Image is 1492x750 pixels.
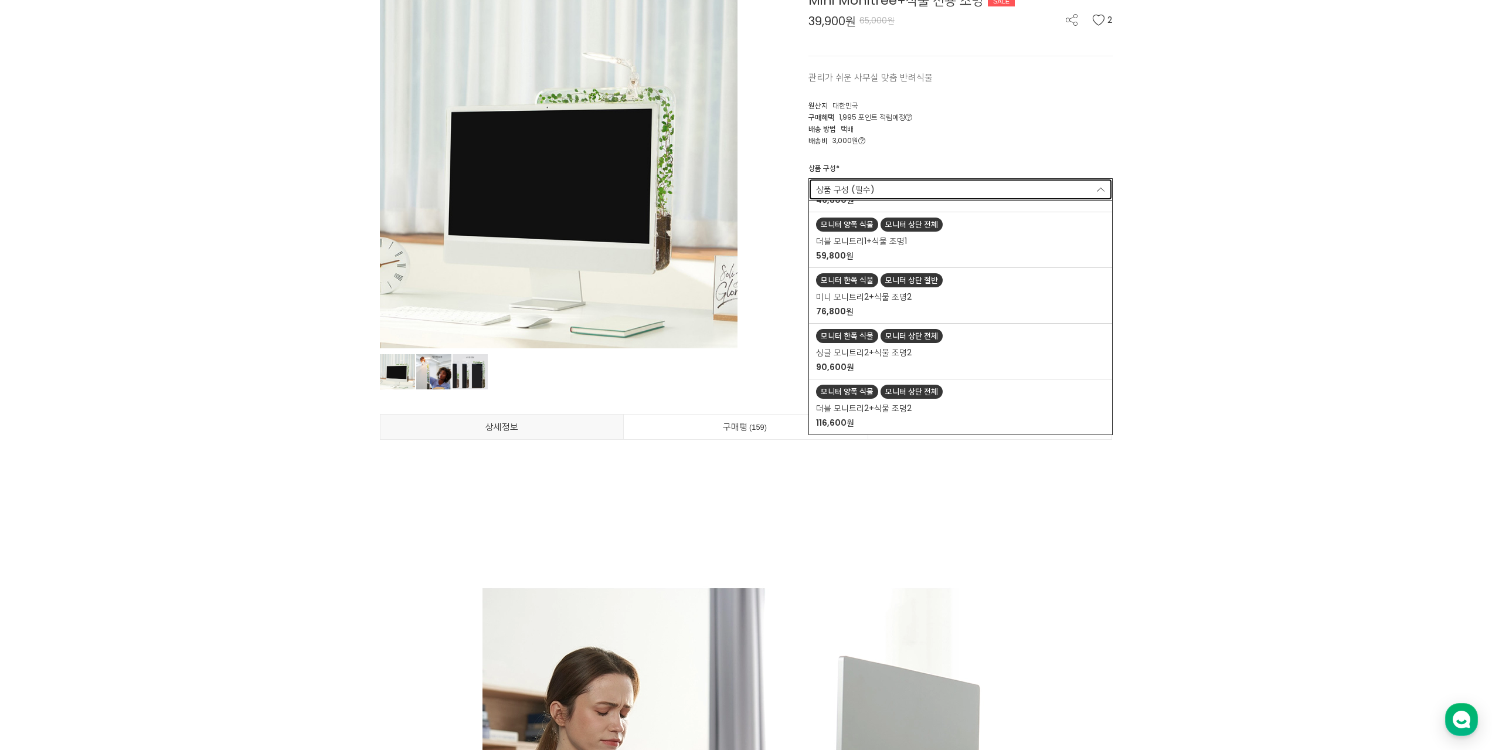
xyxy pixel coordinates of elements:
span: 모니터 상단 전체 [881,329,943,343]
span: 모니터 한쪽 식물 [816,273,878,287]
div: 상품 구성 [808,163,840,178]
span: 모니터 상단 전체 [881,385,943,399]
span: 원산지 [808,100,828,110]
span: 미니 모니트리2+식물 조명2 [816,291,912,303]
span: 더블 모니트리2+식물 조명2 [816,402,912,415]
span: 홈 [37,389,44,399]
strong: 46,800원 [816,194,854,206]
span: 구매혜택 [808,112,834,122]
strong: 76,800원 [816,306,854,317]
span: 싱글 모니트리2+식물 조명2 [816,347,912,359]
span: 159 [747,421,769,433]
a: 홈 [4,372,77,401]
a: 모니터 양쪽 식물모니터 상단 전체더블 모니트리2+식물 조명2116,600원 [809,379,1112,435]
a: 상품 구성 (필수) [808,178,1113,201]
a: 모니터 양쪽 식물모니터 상단 전체더블 모니트리1+식물 조명159,800원 [809,212,1112,267]
strong: 59,800원 [816,250,854,262]
span: 대한민국 [832,100,858,110]
span: 모니터 상단 전체 [881,218,943,232]
span: 모니터 상단 절반 [881,273,943,287]
button: 2 [1092,14,1113,26]
span: 2 [1107,14,1113,26]
span: 모니터 양쪽 식물 [816,218,878,232]
p: 관리가 쉬운 사무실 맞춤 반려식물 [808,70,1113,84]
a: 설정 [151,372,225,401]
span: 더블 모니트리1+식물 조명1 [816,235,907,247]
span: 3,000원 [832,135,865,145]
span: 1,995 포인트 적립예정 [839,112,912,122]
span: 65,000원 [859,15,895,26]
span: 배송비 [808,135,828,145]
a: 상세정보 [380,415,624,439]
span: 배송 방법 [808,124,836,134]
span: 대화 [107,390,121,399]
span: 택배 [841,124,854,134]
a: 구매평159 [624,415,868,439]
span: 모니터 양쪽 식물 [816,385,878,399]
span: 설정 [181,389,195,399]
a: 대화 [77,372,151,401]
span: 모니터 한쪽 식물 [816,329,878,343]
strong: 116,600원 [816,417,854,429]
strong: 90,600원 [816,361,854,373]
a: 모니터 한쪽 식물모니터 상단 절반미니 모니트리2+식물 조명276,800원 [809,268,1112,323]
span: 39,900원 [808,15,856,27]
a: 모니터 한쪽 식물모니터 상단 전체싱글 모니트리2+식물 조명290,600원 [809,324,1112,379]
